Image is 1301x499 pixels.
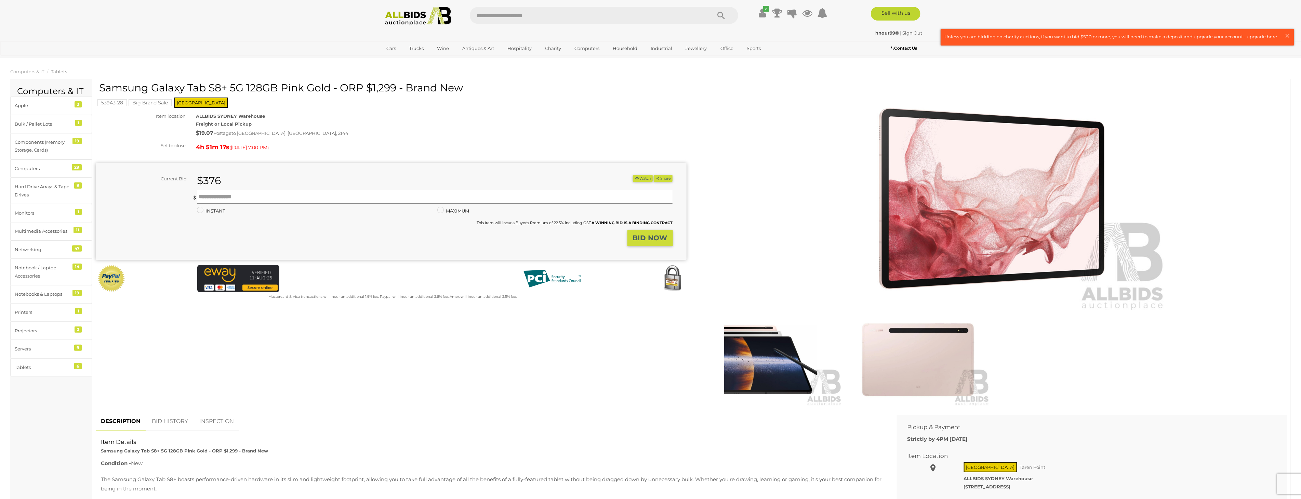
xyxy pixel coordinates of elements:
[964,484,1011,489] strong: [STREET_ADDRESS]
[433,43,454,54] a: Wine
[518,265,586,292] img: PCI DSS compliant
[15,246,71,254] div: Networking
[1285,29,1291,42] span: ×
[101,460,131,466] b: Condition -
[72,138,82,144] div: 19
[75,308,82,314] div: 1
[10,97,92,115] a: Apple 3
[10,178,92,204] a: Hard Drive Arrays & Tape Drives 9
[231,144,267,151] span: [DATE] 7:00 PM
[503,43,536,54] a: Hospitality
[382,54,440,65] a: [GEOGRAPHIC_DATA]
[876,30,900,36] a: hnour99
[194,411,239,432] a: INSPECTION
[405,43,428,54] a: Trucks
[10,204,92,222] a: Monitors 1
[10,303,92,321] a: Printers 1
[72,245,82,252] div: 47
[17,87,85,96] h2: Computers & IT
[10,69,44,74] a: Computers & IT
[541,43,566,54] a: Charity
[876,30,899,36] strong: hnour99
[75,209,82,215] div: 1
[15,227,71,235] div: Multimedia Accessories
[964,462,1017,472] span: [GEOGRAPHIC_DATA]
[15,209,71,217] div: Monitors
[681,43,712,54] a: Jewellery
[75,120,82,126] div: 1
[10,340,92,358] a: Servers 9
[101,439,881,445] h2: Item Details
[196,130,213,136] strong: $19.07
[381,7,455,26] img: Allbids.com.au
[15,264,71,280] div: Notebook / Laptop Accessories
[891,46,917,51] b: Contact Us
[633,175,653,182] li: Watch this item
[15,102,71,110] div: Apple
[15,165,71,172] div: Computers
[99,82,685,93] h1: Samsung Galaxy Tab S8+ 5G 128GB Pink Gold - ORP $1,299 - Brand New
[458,43,499,54] a: Antiques & Art
[196,128,687,138] div: Postage
[907,453,1267,459] h2: Item Location
[129,100,172,105] a: Big Brand Sale
[96,175,192,183] div: Current Bid
[147,411,193,432] a: BID HISTORY
[91,112,191,120] div: Item location
[267,294,517,299] small: Mastercard & Visa transactions will incur an additional 1.9% fee. Paypal will incur an additional...
[97,99,127,106] mark: 53943-28
[817,86,1167,311] img: Samsung Galaxy Tab S8+ 5G 128GB Pink Gold - ORP $1,299 - Brand New
[15,345,71,353] div: Servers
[659,265,686,292] img: Secured by Rapid SSL
[101,448,268,453] strong: Samsung Galaxy Tab S8+ 5G 128GB Pink Gold - ORP $1,299 - Brand New
[196,113,265,119] strong: ALLBIDS SYDNEY Warehouse
[197,265,279,292] img: eWAY Payment Gateway
[101,475,881,493] p: The Samsung Galaxy Tab S8+ boasts performance-driven hardware in its slim and lightweight footpri...
[15,363,71,371] div: Tablets
[196,143,229,151] strong: 4h 51m 17s
[10,358,92,376] a: Tablets 6
[15,183,71,199] div: Hard Drive Arrays & Tape Drives
[10,241,92,259] a: Networking 47
[907,424,1267,431] h2: Pickup & Payment
[437,207,469,215] label: MAXIMUM
[10,133,92,159] a: Components (Memory, Storage, Cards) 19
[129,99,172,106] mark: Big Brand Sale
[757,7,768,19] a: ✔
[91,142,191,150] div: Set to close
[97,265,125,292] img: Official PayPal Seal
[196,121,252,127] strong: Freight or Local Pickup
[74,345,82,351] div: 9
[570,43,604,54] a: Computers
[15,138,71,154] div: Components (Memory, Storage, Cards)
[633,175,653,182] button: Watch
[903,30,922,36] a: Sign Out
[10,259,92,285] a: Notebook / Laptop Accessories 14
[699,313,843,406] img: Samsung Galaxy Tab S8+ 5G 128GB Pink Gold - ORP $1,299 - Brand New
[197,174,221,187] strong: $376
[97,100,127,105] a: 53943-28
[846,313,990,406] img: Samsung Galaxy Tab S8+ 5G 128GB Pink Gold - ORP $1,299 - Brand New
[51,69,67,74] a: Tablets
[15,327,71,335] div: Projectors
[10,159,92,178] a: Computers 29
[10,222,92,240] a: Multimedia Accessories 11
[74,227,82,233] div: 11
[10,115,92,133] a: Bulk / Pallet Lots 1
[15,120,71,128] div: Bulk / Pallet Lots
[742,43,765,54] a: Sports
[900,30,902,36] span: |
[382,43,401,54] a: Cars
[763,6,769,12] i: ✔
[907,436,968,442] b: Strictly by 4PM [DATE]
[75,101,82,107] div: 3
[633,234,667,242] strong: BID NOW
[101,459,881,468] p: New
[609,43,642,54] a: Household
[654,175,673,182] button: Share
[72,264,82,270] div: 14
[10,322,92,340] a: Projectors 3
[75,327,82,333] div: 3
